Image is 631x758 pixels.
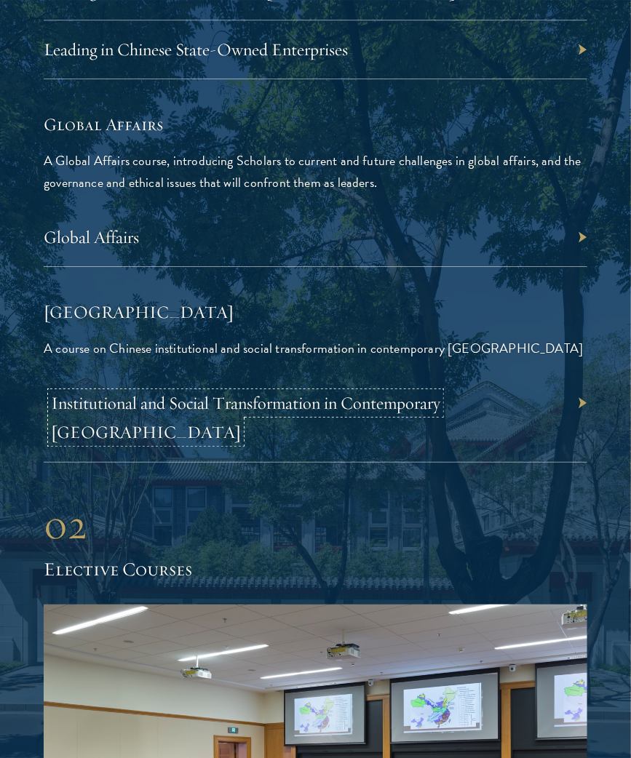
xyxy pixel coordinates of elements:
[44,150,587,194] p: A Global Affairs course, introducing Scholars to current and future challenges in global affairs,...
[44,112,587,137] h5: Global Affairs
[44,39,348,60] a: Leading in Chinese State-Owned Enterprises
[44,338,587,359] p: A course on Chinese institutional and social transformation in contemporary [GEOGRAPHIC_DATA]
[44,300,587,324] h5: [GEOGRAPHIC_DATA]
[44,499,587,550] div: 02
[51,392,440,443] a: Institutional and Social Transformation in Contemporary [GEOGRAPHIC_DATA]
[44,556,587,583] h2: Elective Courses
[44,226,139,248] a: Global Affairs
